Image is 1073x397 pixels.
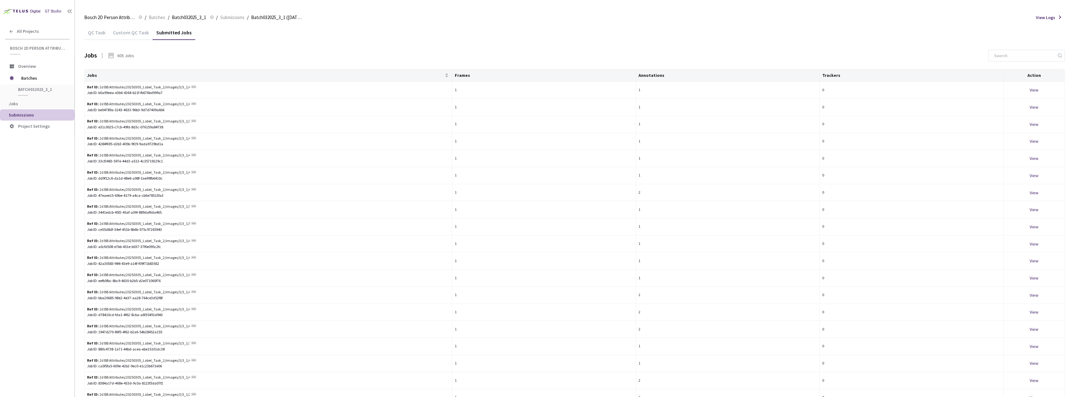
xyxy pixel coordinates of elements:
td: 1 [636,82,820,99]
b: Ref ID: [87,358,99,363]
td: 1 [452,270,636,287]
div: Job ID: bba20685-98e2-4e37-aa28-764ce3d52f8f [87,295,449,301]
span: Batch032025_3_1 [172,14,206,21]
div: 2d BB Attributes/20250305_Label_Task_2/images/3/3_1/16290390442_e13992e901_o.jpg [87,340,190,346]
div: Custom QC Task [109,29,153,40]
div: Job ID: 880c4738-1a71-44bd-acea-ebe15101dc38 [87,346,449,352]
div: View [1006,138,1062,145]
div: View [1006,223,1062,230]
td: 0 [820,287,1003,304]
b: Ref ID: [87,392,99,397]
td: 1 [636,133,820,150]
th: Frames [452,69,636,82]
td: 1 [452,184,636,201]
th: Annotations [636,69,820,82]
th: Action [1004,69,1065,82]
div: 2d BB Attributes/20250305_Label_Task_2/images/3/3_1/4849294809_2fa7598159_o.jpg [87,323,190,329]
div: 2d BB Attributes/20250305_Label_Task_2/images/3/3_1/4520333591_16a9b2c937_o.jpg [87,152,190,158]
span: Jobs [9,101,18,107]
b: Ref ID: [87,187,99,192]
b: Ref ID: [87,102,99,106]
td: 1 [452,133,636,150]
div: Jobs [84,51,97,60]
div: View [1006,275,1062,281]
td: 0 [820,355,1003,372]
b: Ref ID: [87,375,99,380]
div: View [1006,155,1062,162]
span: Submissions [9,112,34,118]
div: Job ID: 33cf3483-597e-44d3-a513-4c35719229c1 [87,158,449,164]
td: 1 [636,252,820,270]
span: Overview [18,63,36,69]
div: View [1006,377,1062,384]
td: 1 [636,355,820,372]
td: 1 [452,287,636,304]
div: View [1006,241,1062,247]
td: 1 [636,338,820,355]
td: 2 [636,372,820,389]
span: Batches [149,14,165,21]
div: 2d BB Attributes/20250305_Label_Task_2/images/3/3_1/4076785238_7307228707_o.jpg [87,136,190,141]
div: 2d BB Attributes/20250305_Label_Task_2/images/3/3_1/476319481_4c90c58ac9_o.jpg [87,84,190,90]
td: 1 [636,270,820,287]
td: 0 [820,133,1003,150]
div: View [1006,87,1062,93]
td: 0 [820,150,1003,167]
b: Ref ID: [87,324,99,328]
span: View Logs [1036,14,1055,21]
td: 1 [452,150,636,167]
div: Job ID: 1947d270-86f5-4f62-b2a6-54b28452a155 [87,329,449,335]
td: 1 [636,150,820,167]
li: / [145,14,146,21]
div: 2d BB Attributes/20250305_Label_Task_2/images/3/3_1/4909527389_8c84ed715a_o.jpg [87,170,190,176]
div: 2d BB Attributes/20250305_Label_Task_2/images/3/3_1/4725024287_b5e166f7fd_o.jpg [87,238,190,244]
td: 1 [636,116,820,133]
td: 1 [452,252,636,270]
span: Batch032025_3_1 [18,87,64,92]
td: 0 [820,372,1003,389]
li: / [247,14,249,21]
span: Project Settings [18,123,50,129]
div: Job ID: 42a30583-f4f4-43e9-a14f-f09f71b83562 [87,261,449,267]
span: Bosch 2D Person Attributes [84,14,135,21]
td: 0 [820,236,1003,253]
td: 0 [820,201,1003,218]
b: Ref ID: [87,238,99,243]
td: 1 [452,304,636,321]
td: 2 [636,287,820,304]
b: Ref ID: [87,341,99,345]
td: 1 [452,236,636,253]
div: 2d BB Attributes/20250305_Label_Task_2/images/3/3_1/5919790729_ea20de8a64_o.jpg [87,221,190,227]
span: All Projects [17,29,39,34]
div: 2d BB Attributes/20250305_Label_Task_2/images/3/3_1/4997408536_6bbce90377_o.jpg [87,187,190,193]
td: 1 [452,201,636,218]
div: View [1006,292,1062,299]
div: View [1006,104,1062,111]
div: QC Task [84,29,109,40]
td: 1 [452,82,636,99]
div: View [1006,189,1062,196]
td: 1 [452,338,636,355]
td: 0 [820,270,1003,287]
div: Job ID: be04789a-3243-4633-96b3-9d7d7409a6b6 [87,107,449,113]
td: 1 [452,167,636,184]
span: Jobs [87,73,444,78]
a: Submissions [219,14,246,21]
div: View [1006,326,1062,333]
div: Submitted Jobs [153,29,195,40]
b: Ref ID: [87,307,99,311]
div: View [1006,172,1062,179]
span: Bosch 2D Person Attributes [10,46,66,51]
b: Ref ID: [87,290,99,294]
span: Batch032025_3_1 ([DATE]) [251,14,302,21]
a: Batches [148,14,167,21]
b: Ref ID: [87,153,99,157]
div: 2d BB Attributes/20250305_Label_Task_2/images/3/3_1/4468356100_a2364f93ba_o.jpg [87,306,190,312]
b: Ref ID: [87,272,99,277]
td: 0 [820,218,1003,236]
td: 0 [820,99,1003,116]
div: Job ID: e31c0025-c7cb-49fd-8d3c-076159a84738 [87,124,449,130]
div: View [1006,121,1062,128]
div: Job ID: ce55d8df-34ef-451b-8b6b-575c97265943 [87,227,449,233]
div: View [1006,360,1062,367]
